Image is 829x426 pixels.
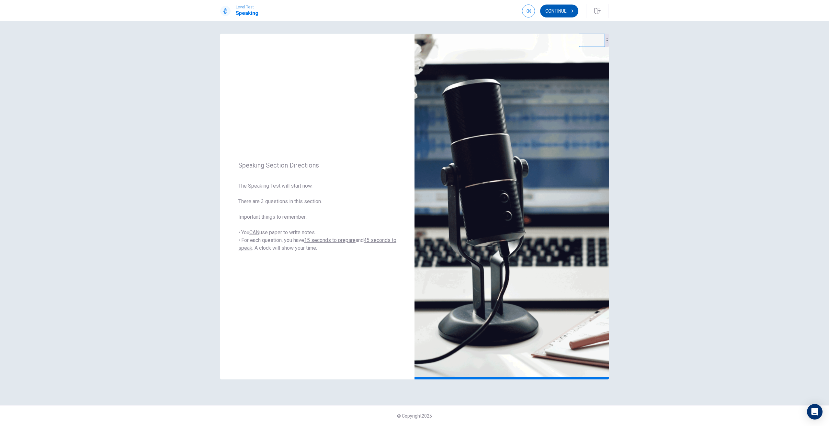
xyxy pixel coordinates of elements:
span: © Copyright 2025 [397,413,432,419]
span: Level Test [236,5,258,9]
u: CAN [249,229,259,235]
img: speaking intro [414,34,609,379]
span: Speaking Section Directions [238,161,396,169]
button: Continue [540,5,578,17]
div: Open Intercom Messenger [807,404,823,420]
u: 45 seconds to speak [238,237,396,251]
u: 15 seconds to prepare [304,237,356,243]
h1: Speaking [236,9,258,17]
span: The Speaking Test will start now. There are 3 questions in this section. Important things to reme... [238,182,396,252]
